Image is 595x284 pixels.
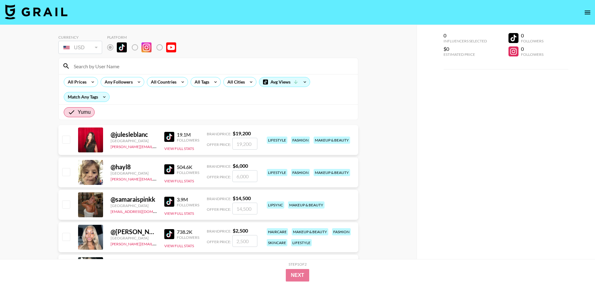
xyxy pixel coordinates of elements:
div: makeup & beauty [314,137,350,144]
img: TikTok [164,164,174,174]
div: Currency [58,35,102,40]
span: Offer Price: [207,175,231,179]
div: All Cities [224,77,246,87]
button: View Full Stats [164,211,194,216]
strong: $ 6,000 [233,163,248,169]
div: Step 1 of 2 [289,262,307,267]
span: Brand Price: [207,132,231,136]
div: haircare [267,228,288,235]
iframe: Drift Widget Chat Controller [564,253,588,277]
span: Brand Price: [207,196,231,201]
div: 0 [521,32,543,39]
div: All Tags [191,77,211,87]
input: 2,500 [232,235,257,247]
div: skincare [267,239,287,246]
button: Next [286,269,309,282]
div: Platform [107,35,181,40]
a: [PERSON_NAME][EMAIL_ADDRESS][DOMAIN_NAME] [111,143,203,149]
div: fashion [291,169,310,176]
div: Influencers Selected [444,39,487,43]
div: lifestyle [267,169,287,176]
img: TikTok [164,132,174,142]
div: @ [PERSON_NAME].tiara1 [111,228,157,236]
div: 0 [444,32,487,39]
div: Followers [177,235,199,240]
div: makeup & beauty [314,169,350,176]
div: 19.1M [177,132,199,138]
div: @ hayl8 [111,163,157,171]
div: 504.6K [177,164,199,170]
div: Followers [521,52,543,57]
div: makeup & beauty [288,201,325,209]
span: Offer Price: [207,239,231,244]
div: [GEOGRAPHIC_DATA] [111,236,157,240]
div: All Prices [64,77,88,87]
img: TikTok [164,197,174,207]
span: Yumu [78,108,91,116]
div: lipsync [267,201,284,209]
div: Estimated Price [444,52,487,57]
button: View Full Stats [164,179,194,183]
div: List locked to TikTok. [107,41,181,54]
div: Avg Views [259,77,310,87]
div: All Countries [147,77,178,87]
div: Match Any Tags [64,92,109,102]
div: Followers [177,170,199,175]
div: USD [60,42,101,53]
div: lifestyle [267,137,287,144]
div: $0 [444,46,487,52]
div: [GEOGRAPHIC_DATA] [111,171,157,176]
div: fashion [291,137,310,144]
div: makeup & beauty [292,228,328,235]
a: [EMAIL_ADDRESS][DOMAIN_NAME] [111,208,173,214]
strong: $ 19,200 [233,130,251,136]
div: 738.2K [177,229,199,235]
div: Followers [177,203,199,207]
span: Brand Price: [207,164,231,169]
button: View Full Stats [164,146,194,151]
input: 19,200 [232,138,257,150]
div: lifestyle [291,239,312,246]
div: fashion [332,228,351,235]
div: @ julesleblanc [111,131,157,138]
div: 3.9M [177,196,199,203]
div: 0 [521,46,543,52]
img: Instagram [141,42,151,52]
img: TikTok [164,229,174,239]
div: Currency is locked to USD [58,40,102,55]
img: TikTok [117,42,127,52]
div: Any Followers [101,77,134,87]
button: View Full Stats [164,243,194,248]
div: Followers [521,39,543,43]
input: 14,500 [232,203,257,214]
span: Brand Price: [207,229,231,233]
img: Grail Talent [5,4,67,19]
div: Followers [177,138,199,142]
span: Offer Price: [207,207,231,212]
div: [GEOGRAPHIC_DATA] [111,138,157,143]
a: [PERSON_NAME][EMAIL_ADDRESS][DOMAIN_NAME] [111,240,203,246]
input: Search by User Name [70,61,354,71]
div: [GEOGRAPHIC_DATA] [111,203,157,208]
span: Offer Price: [207,142,231,147]
a: [PERSON_NAME][EMAIL_ADDRESS][DOMAIN_NAME] [111,176,203,181]
img: YouTube [166,42,176,52]
input: 6,000 [232,170,257,182]
button: open drawer [581,6,594,19]
div: @ samaraispinkk [111,195,157,203]
strong: $ 14,500 [233,195,251,201]
strong: $ 2,500 [233,228,248,233]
